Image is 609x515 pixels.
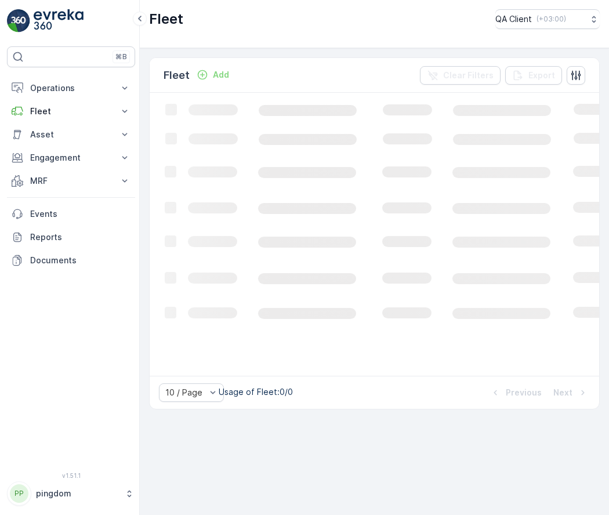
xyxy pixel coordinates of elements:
button: Export [505,66,562,85]
p: Operations [30,82,112,94]
a: Reports [7,226,135,249]
a: Events [7,202,135,226]
button: Fleet [7,100,135,123]
p: Clear Filters [443,70,494,81]
button: Next [552,386,590,400]
img: logo [7,9,30,32]
p: Previous [506,387,542,398]
p: Fleet [164,67,190,84]
p: QA Client [495,13,532,25]
p: Usage of Fleet : 0/0 [219,386,293,398]
p: ⌘B [115,52,127,61]
p: Fleet [149,10,183,28]
button: Operations [7,77,135,100]
button: Clear Filters [420,66,501,85]
p: pingdom [36,488,119,499]
img: logo_light-DOdMpM7g.png [34,9,84,32]
button: Asset [7,123,135,146]
p: Export [528,70,555,81]
button: Previous [488,386,543,400]
button: Add [192,68,234,82]
a: Documents [7,249,135,272]
button: PPpingdom [7,481,135,506]
p: Next [553,387,572,398]
p: Asset [30,129,112,140]
p: Events [30,208,130,220]
p: Documents [30,255,130,266]
span: v 1.51.1 [7,472,135,479]
p: Engagement [30,152,112,164]
p: Add [213,69,229,81]
button: MRF [7,169,135,193]
p: ( +03:00 ) [536,14,566,24]
button: QA Client(+03:00) [495,9,600,29]
p: MRF [30,175,112,187]
button: Engagement [7,146,135,169]
p: Reports [30,231,130,243]
div: PP [10,484,28,503]
p: Fleet [30,106,112,117]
